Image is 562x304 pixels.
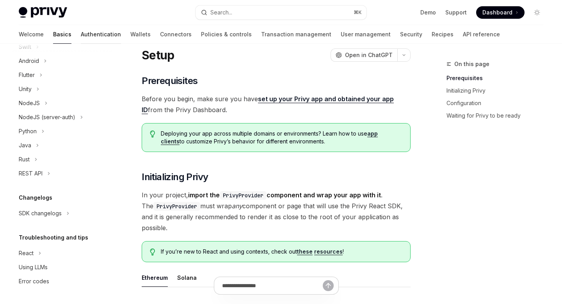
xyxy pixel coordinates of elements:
a: Transaction management [261,25,331,44]
h5: Changelogs [19,193,52,202]
div: NodeJS [19,98,40,108]
button: Toggle REST API section [12,166,112,181]
a: Using LLMs [12,260,112,274]
div: NodeJS (server-auth) [19,113,75,122]
button: Toggle dark mode [531,6,543,19]
span: ⌘ K [354,9,362,16]
a: Support [445,9,467,16]
div: Using LLMs [19,263,48,272]
a: set up your Privy app and obtained your app ID [142,95,394,114]
button: Open in ChatGPT [331,48,397,62]
span: Before you begin, make sure you have from the Privy Dashboard. [142,93,411,115]
button: Toggle Unity section [12,82,112,96]
button: Send message [323,280,334,291]
span: On this page [454,59,489,69]
em: any [232,202,242,210]
button: Toggle Python section [12,124,112,138]
a: these [297,248,313,255]
a: Basics [53,25,71,44]
button: Toggle SDK changelogs section [12,206,112,220]
a: Connectors [160,25,192,44]
div: REST API [19,169,43,178]
h5: Troubleshooting and tips [19,233,88,242]
svg: Tip [150,131,155,138]
a: Demo [420,9,436,16]
div: React [19,249,34,258]
div: Flutter [19,70,35,80]
a: Initializing Privy [446,84,550,97]
button: Toggle Android section [12,54,112,68]
input: Ask a question... [222,277,323,294]
svg: Tip [150,249,155,256]
span: If you’re new to React and using contexts, check out ! [161,248,402,256]
div: Python [19,127,37,136]
span: Deploying your app across multiple domains or environments? Learn how to use to customize Privy’s... [161,130,402,145]
a: Security [400,25,422,44]
button: Open search [196,5,366,20]
a: Policies & controls [201,25,252,44]
button: Toggle NodeJS section [12,96,112,110]
img: light logo [19,7,67,18]
strong: import the component and wrap your app with it [188,191,381,199]
button: Toggle React section [12,246,112,260]
div: Android [19,56,39,66]
a: Waiting for Privy to be ready [446,109,550,122]
div: Rust [19,155,30,164]
div: Error codes [19,277,49,286]
a: Welcome [19,25,44,44]
span: Initializing Privy [142,171,208,183]
a: Dashboard [476,6,525,19]
a: resources [314,248,343,255]
span: Prerequisites [142,75,197,87]
button: Toggle Rust section [12,152,112,166]
a: API reference [463,25,500,44]
div: Java [19,141,31,150]
button: Toggle Java section [12,138,112,152]
button: Toggle NodeJS (server-auth) section [12,110,112,124]
div: Unity [19,84,32,94]
div: SDK changelogs [19,209,62,218]
button: Toggle Flutter section [12,68,112,82]
div: Solana [177,268,197,287]
div: Ethereum [142,268,168,287]
a: Prerequisites [446,72,550,84]
code: PrivyProvider [153,202,200,211]
div: Search... [210,8,232,17]
a: Error codes [12,274,112,288]
a: Configuration [446,97,550,109]
span: In your project, . The must wrap component or page that will use the Privy React SDK, and it is g... [142,190,411,233]
span: Open in ChatGPT [345,51,393,59]
a: Authentication [81,25,121,44]
a: User management [341,25,391,44]
code: PrivyProvider [220,191,267,200]
h1: Setup [142,48,174,62]
span: Dashboard [482,9,512,16]
a: Wallets [130,25,151,44]
a: Recipes [432,25,454,44]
